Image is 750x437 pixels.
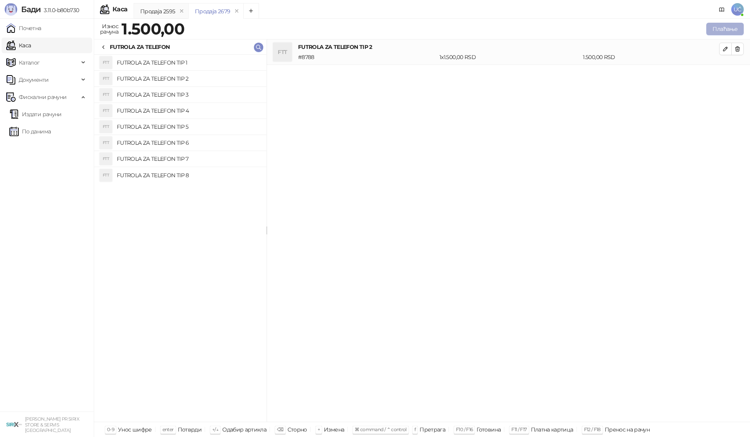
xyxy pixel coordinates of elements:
[118,424,152,435] div: Унос шифре
[277,426,283,432] span: ⌫
[296,53,438,61] div: # 8788
[117,72,260,85] h4: FUTROLA ZA TELEFON TIP 2
[531,424,573,435] div: Платна картица
[298,43,719,51] h4: FUTROLA ZA TELEFON TIP 2
[706,23,744,35] button: Плаћање
[232,8,242,14] button: remove
[178,424,202,435] div: Потврди
[162,426,174,432] span: enter
[287,424,307,435] div: Сторно
[584,426,601,432] span: F12 / F18
[273,43,292,61] div: FTT
[5,3,17,16] img: Logo
[456,426,473,432] span: F10 / F16
[9,106,62,122] a: Издати рачуни
[177,8,187,14] button: remove
[222,424,266,435] div: Одабир артикла
[19,72,48,88] span: Документи
[243,3,259,19] button: Add tab
[21,5,41,14] span: Бади
[511,426,527,432] span: F11 / F17
[100,137,112,149] div: FTT
[107,426,114,432] span: 0-9
[19,55,40,70] span: Каталог
[100,88,112,101] div: FTT
[716,3,728,16] a: Документација
[195,7,230,16] div: Продаја 2679
[140,7,175,16] div: Продаја 2595
[117,56,260,69] h4: FUTROLA ZA TELEFON TIP 1
[19,89,66,105] span: Фискални рачуни
[6,38,31,53] a: Каса
[355,426,407,432] span: ⌘ command / ⌃ control
[117,88,260,101] h4: FUTROLA ZA TELEFON TIP 3
[121,19,184,38] strong: 1.500,00
[420,424,445,435] div: Претрага
[605,424,650,435] div: Пренос на рачун
[25,416,79,433] small: [PERSON_NAME] PR SIRIX STORE & SERVIS [GEOGRAPHIC_DATA]
[117,104,260,117] h4: FUTROLA ZA TELEFON TIP 4
[117,153,260,165] h4: FUTROLA ZA TELEFON TIP 7
[6,417,22,432] img: 64x64-companyLogo-cb9a1907-c9b0-4601-bb5e-5084e694c383.png
[324,424,344,435] div: Измена
[117,137,260,149] h4: FUTROLA ZA TELEFON TIP 6
[212,426,218,432] span: ↑/↓
[100,153,112,165] div: FTT
[438,53,581,61] div: 1 x 1.500,00 RSD
[731,3,744,16] span: UĆ
[117,120,260,133] h4: FUTROLA ZA TELEFON TIP 5
[414,426,416,432] span: f
[117,169,260,182] h4: FUTROLA ZA TELEFON TIP 8
[581,53,721,61] div: 1.500,00 RSD
[100,104,112,117] div: FTT
[477,424,501,435] div: Готовина
[100,72,112,85] div: FTT
[6,20,41,36] a: Почетна
[9,124,51,139] a: По данима
[110,43,170,51] div: FUTROLA ZA TELEFON
[94,55,266,422] div: grid
[100,120,112,133] div: FTT
[98,21,120,37] div: Износ рачуна
[41,7,79,14] span: 3.11.0-b80b730
[112,6,127,13] div: Каса
[100,56,112,69] div: FTT
[318,426,320,432] span: +
[100,169,112,182] div: FTT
